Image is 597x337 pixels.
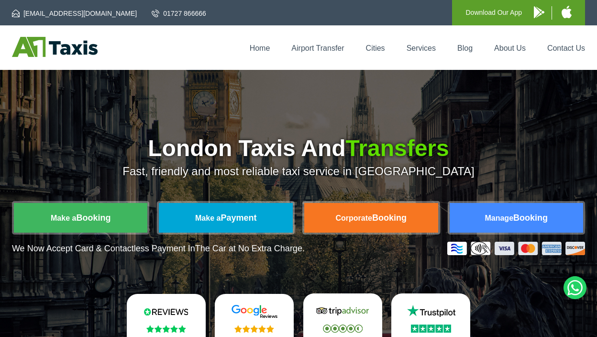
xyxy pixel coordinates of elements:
[534,6,544,18] img: A1 Taxis Android App
[12,165,585,178] p: Fast, friendly and most reliable taxi service in [GEOGRAPHIC_DATA]
[402,304,460,318] img: Trustpilot
[12,37,98,57] img: A1 Taxis St Albans LTD
[14,203,148,233] a: Make aBooking
[226,304,283,319] img: Google
[547,44,585,52] a: Contact Us
[465,7,522,19] p: Download Our App
[314,304,371,318] img: Tripadvisor
[137,304,195,319] img: Reviews.io
[12,137,585,160] h1: London Taxis And
[485,214,513,222] span: Manage
[450,203,584,233] a: ManageBooking
[195,214,221,222] span: Make a
[234,325,274,333] img: Stars
[447,242,585,255] img: Credit And Debit Cards
[12,244,305,254] p: We Now Accept Card & Contactless Payment In
[407,44,436,52] a: Services
[346,135,449,161] span: Transfers
[195,244,305,253] span: The Car at No Extra Charge.
[366,44,385,52] a: Cities
[562,6,572,18] img: A1 Taxis iPhone App
[51,214,76,222] span: Make a
[146,325,186,333] img: Stars
[457,44,473,52] a: Blog
[411,325,451,333] img: Stars
[12,9,137,18] a: [EMAIL_ADDRESS][DOMAIN_NAME]
[494,44,526,52] a: About Us
[250,44,270,52] a: Home
[152,9,206,18] a: 01727 866666
[336,214,372,222] span: Corporate
[291,44,344,52] a: Airport Transfer
[304,203,438,233] a: CorporateBooking
[159,203,293,233] a: Make aPayment
[323,325,363,333] img: Stars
